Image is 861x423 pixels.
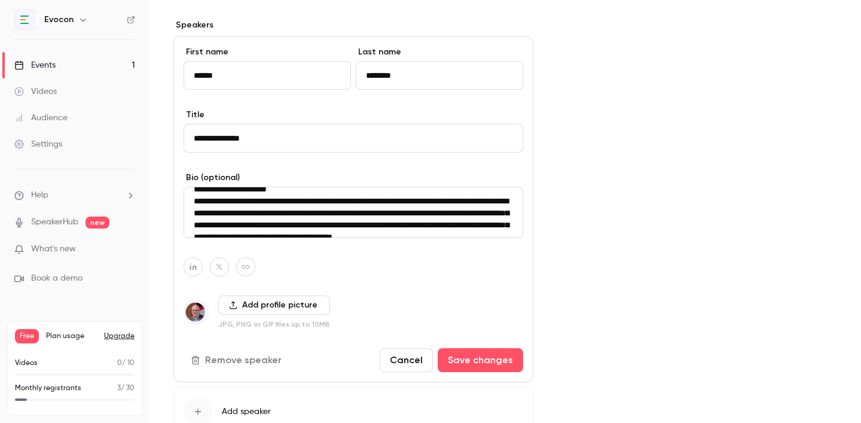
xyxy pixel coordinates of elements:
[218,319,330,329] p: JPG, PNG or GIF files up to 10MB
[31,243,76,255] span: What's new
[31,272,83,285] span: Book a demo
[117,383,135,394] p: / 30
[86,217,109,229] span: new
[438,348,523,372] button: Save changes
[46,331,97,341] span: Plan usage
[380,348,433,372] button: Cancel
[31,216,78,229] a: SpeakerHub
[117,358,135,369] p: / 10
[218,296,330,315] button: Add profile picture
[31,189,48,202] span: Help
[104,331,135,341] button: Upgrade
[184,46,351,58] label: First name
[15,329,39,343] span: Free
[117,385,121,392] span: 3
[15,358,38,369] p: Videos
[184,348,291,372] button: Remove speaker
[44,14,74,26] h6: Evocon
[184,109,523,121] label: Title
[14,86,57,98] div: Videos
[356,46,523,58] label: Last name
[15,10,34,29] img: Evocon
[15,383,81,394] p: Monthly registrants
[173,19,533,31] label: Speakers
[184,172,523,184] label: Bio (optional)
[184,300,208,324] img: Spiros Vamvakas
[222,406,271,418] span: Add speaker
[14,112,68,124] div: Audience
[14,59,56,71] div: Events
[121,244,135,255] iframe: Noticeable Trigger
[14,189,135,202] li: help-dropdown-opener
[117,360,122,367] span: 0
[14,138,62,150] div: Settings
